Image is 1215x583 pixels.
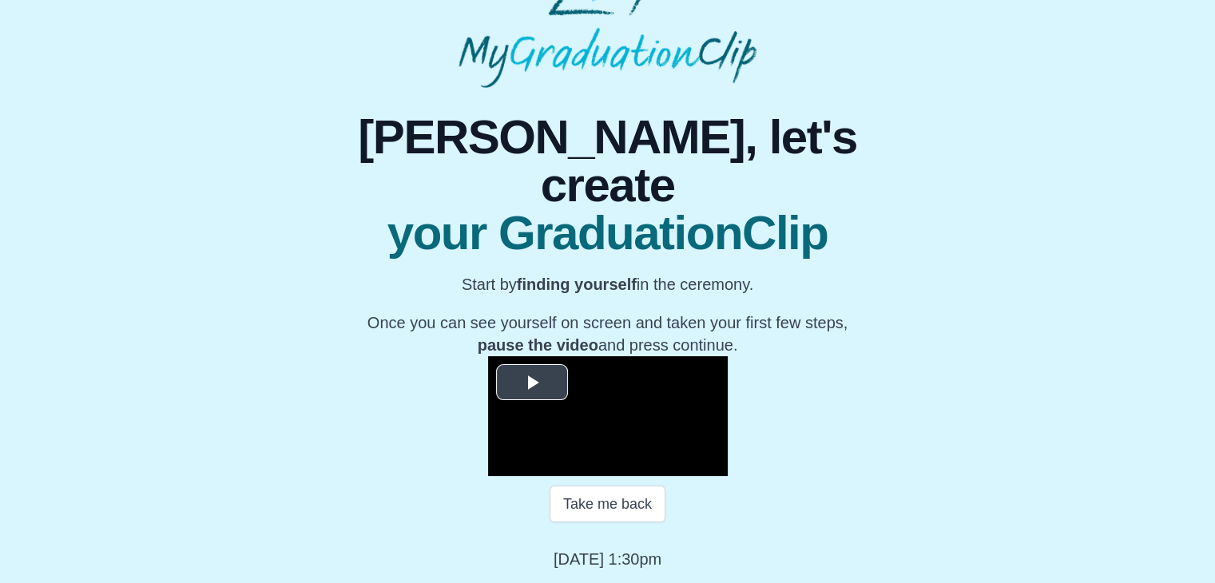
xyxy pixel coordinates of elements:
[478,336,598,354] b: pause the video
[488,356,728,476] div: Video Player
[304,311,911,356] p: Once you can see yourself on screen and taken your first few steps, and press continue.
[304,113,911,209] span: [PERSON_NAME], let's create
[554,548,661,570] p: [DATE] 1:30pm
[550,486,665,522] button: Take me back
[496,364,568,400] button: Play Video
[517,276,637,293] b: finding yourself
[304,209,911,257] span: your GraduationClip
[304,273,911,295] p: Start by in the ceremony.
